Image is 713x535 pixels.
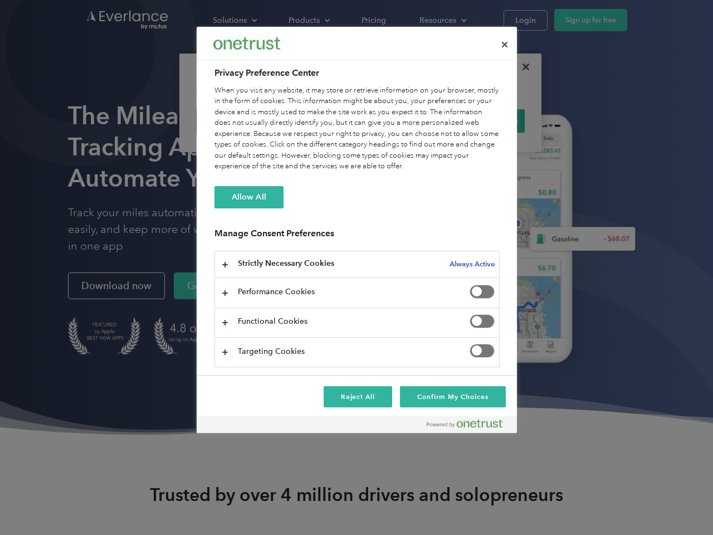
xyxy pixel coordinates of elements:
[214,85,500,172] div: When you visit any website, it may store or retrieve information on your browser, mostly in the f...
[197,27,517,433] div: Privacy Preference Center
[213,37,280,49] img: Everlance
[214,186,284,208] button: Allow All
[213,32,280,55] div: Everlance
[492,32,517,57] button: Close
[400,386,505,407] button: Confirm My Choices
[324,386,393,407] button: Reject All
[427,419,502,428] img: Powered by OneTrust Opens in a new Tab
[197,27,517,433] div: Preference center
[214,228,500,245] h3: Manage Consent Preferences
[427,419,511,433] a: Powered by OneTrust Opens in a new Tab
[214,66,500,80] h2: Privacy Preference Center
